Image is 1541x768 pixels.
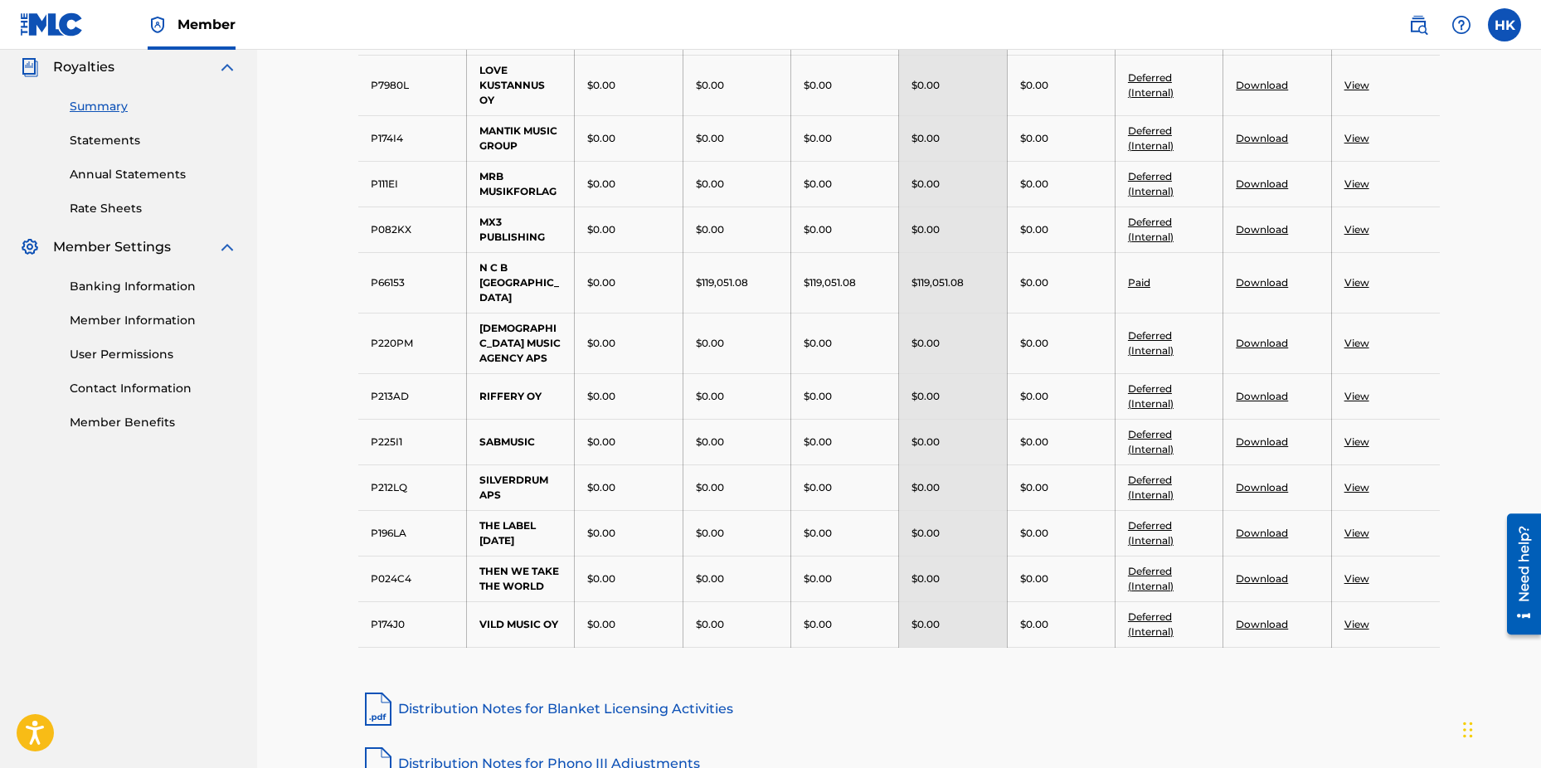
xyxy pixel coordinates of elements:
[466,510,574,556] td: THE LABEL [DATE]
[1236,481,1288,493] a: Download
[1495,507,1541,640] iframe: Resource Center
[358,464,466,510] td: P212LQ
[1020,389,1048,404] p: $0.00
[1020,526,1048,541] p: $0.00
[1128,519,1174,547] a: Deferred (Internal)
[70,166,237,183] a: Annual Statements
[53,57,114,77] span: Royalties
[358,601,466,647] td: P174J0
[911,617,940,632] p: $0.00
[696,336,724,351] p: $0.00
[1020,617,1048,632] p: $0.00
[358,510,466,556] td: P196LA
[1344,276,1369,289] a: View
[1128,71,1174,99] a: Deferred (Internal)
[1128,216,1174,243] a: Deferred (Internal)
[1344,618,1369,630] a: View
[20,237,40,257] img: Member Settings
[1128,382,1174,410] a: Deferred (Internal)
[466,556,574,601] td: THEN WE TAKE THE WORLD
[358,689,398,729] img: pdf
[1236,435,1288,448] a: Download
[696,275,748,290] p: $119,051.08
[587,480,615,495] p: $0.00
[587,222,615,237] p: $0.00
[1445,8,1478,41] div: Help
[466,464,574,510] td: SILVERDRUM APS
[804,617,832,632] p: $0.00
[911,222,940,237] p: $0.00
[20,12,84,36] img: MLC Logo
[466,601,574,647] td: VILD MUSIC OY
[1344,390,1369,402] a: View
[466,252,574,313] td: N C B [GEOGRAPHIC_DATA]
[1236,223,1288,236] a: Download
[1236,177,1288,190] a: Download
[466,207,574,252] td: MX3 PUBLISHING
[1128,565,1174,592] a: Deferred (Internal)
[1020,480,1048,495] p: $0.00
[696,177,724,192] p: $0.00
[1236,618,1288,630] a: Download
[1128,170,1174,197] a: Deferred (Internal)
[1344,572,1369,585] a: View
[1463,705,1473,755] div: Træk
[358,313,466,373] td: P220PM
[466,55,574,115] td: LOVE KUSTANNUS OY
[1344,435,1369,448] a: View
[466,161,574,207] td: MRB MUSIKFORLAG
[911,78,940,93] p: $0.00
[70,414,237,431] a: Member Benefits
[1128,124,1174,152] a: Deferred (Internal)
[1488,8,1521,41] div: User Menu
[148,15,168,35] img: Top Rightsholder
[696,480,724,495] p: $0.00
[804,275,856,290] p: $119,051.08
[696,222,724,237] p: $0.00
[911,131,940,146] p: $0.00
[587,78,615,93] p: $0.00
[1128,276,1150,289] a: Paid
[1020,177,1048,192] p: $0.00
[911,177,940,192] p: $0.00
[1344,177,1369,190] a: View
[1128,610,1174,638] a: Deferred (Internal)
[1236,572,1288,585] a: Download
[70,278,237,295] a: Banking Information
[804,571,832,586] p: $0.00
[70,346,237,363] a: User Permissions
[696,78,724,93] p: $0.00
[804,389,832,404] p: $0.00
[587,389,615,404] p: $0.00
[696,571,724,586] p: $0.00
[1344,337,1369,349] a: View
[804,526,832,541] p: $0.00
[70,312,237,329] a: Member Information
[1344,527,1369,539] a: View
[358,252,466,313] td: P66153
[70,98,237,115] a: Summary
[587,617,615,632] p: $0.00
[20,57,40,77] img: Royalties
[358,55,466,115] td: P7980L
[53,237,171,257] span: Member Settings
[696,435,724,450] p: $0.00
[911,389,940,404] p: $0.00
[911,336,940,351] p: $0.00
[804,336,832,351] p: $0.00
[70,200,237,217] a: Rate Sheets
[1236,276,1288,289] a: Download
[1128,329,1174,357] a: Deferred (Internal)
[466,373,574,419] td: RIFFERY OY
[1458,688,1541,768] div: Chat-widget
[1344,481,1369,493] a: View
[1020,435,1048,450] p: $0.00
[1236,132,1288,144] a: Download
[358,373,466,419] td: P213AD
[804,435,832,450] p: $0.00
[217,237,237,257] img: expand
[587,435,615,450] p: $0.00
[1344,79,1369,91] a: View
